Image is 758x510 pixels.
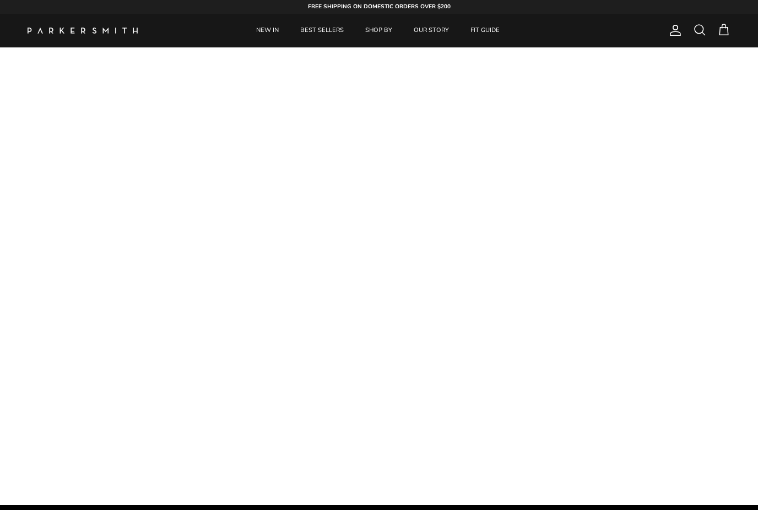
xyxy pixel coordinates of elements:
a: BEST SELLERS [290,14,354,47]
strong: FREE SHIPPING ON DOMESTIC ORDERS OVER $200 [308,3,451,10]
div: Primary [164,14,592,47]
a: Account [664,24,682,37]
a: FIT GUIDE [461,14,510,47]
a: NEW IN [246,14,289,47]
a: Parker Smith [28,28,138,34]
a: OUR STORY [404,14,459,47]
a: SHOP BY [355,14,402,47]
